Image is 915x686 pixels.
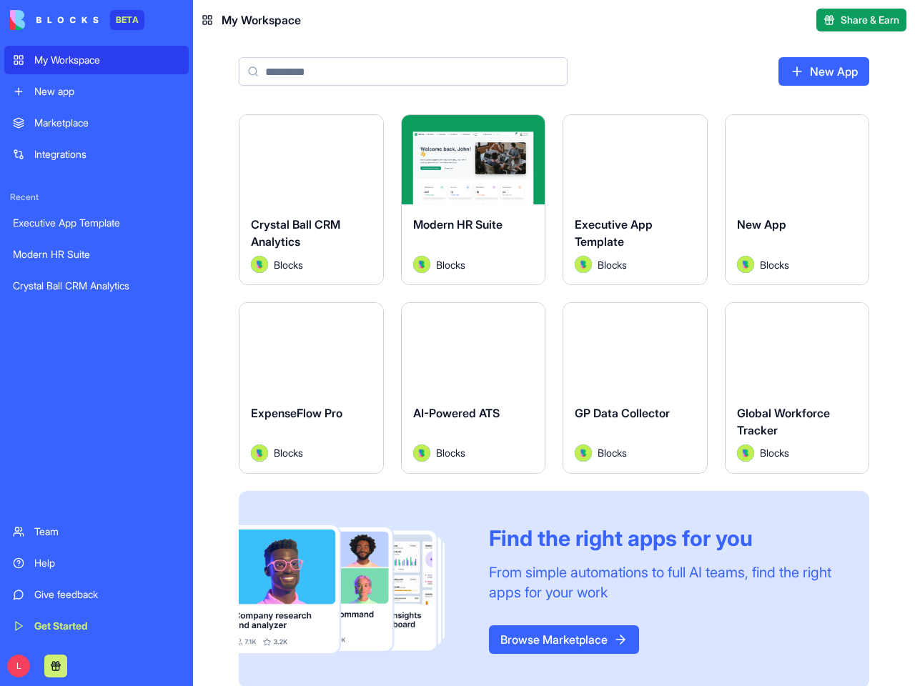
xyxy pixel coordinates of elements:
a: Browse Marketplace [489,625,639,654]
div: Help [34,556,180,570]
span: ExpenseFlow Pro [251,406,342,420]
div: Integrations [34,147,180,161]
div: New app [34,84,180,99]
a: New app [4,77,189,106]
a: Marketplace [4,109,189,137]
div: BETA [110,10,144,30]
div: Executive App Template [13,216,180,230]
span: GP Data Collector [575,406,670,420]
span: L [7,655,30,677]
img: Avatar [413,444,430,462]
a: Modern HR Suite [4,240,189,269]
a: Get Started [4,612,189,640]
div: Get Started [34,619,180,633]
span: Blocks [274,445,303,460]
span: Blocks [760,257,789,272]
div: Modern HR Suite [13,247,180,262]
a: Help [4,549,189,577]
span: Recent [4,192,189,203]
img: Avatar [413,256,430,273]
a: ExpenseFlow ProAvatarBlocks [239,302,384,473]
img: logo [10,10,99,30]
div: Find the right apps for you [489,525,835,551]
img: Avatar [575,444,592,462]
a: Team [4,517,189,546]
span: Blocks [760,445,789,460]
div: From simple automations to full AI teams, find the right apps for your work [489,562,835,602]
span: Blocks [598,445,627,460]
span: Blocks [274,257,303,272]
a: Give feedback [4,580,189,609]
img: Avatar [251,256,268,273]
a: New App [778,57,869,86]
span: AI-Powered ATS [413,406,500,420]
button: Share & Earn [816,9,906,31]
span: New App [737,217,786,232]
a: My Workspace [4,46,189,74]
span: Executive App Template [575,217,653,249]
span: Blocks [598,257,627,272]
img: Avatar [737,444,754,462]
a: Executive App TemplateAvatarBlocks [563,114,708,285]
span: Blocks [436,257,465,272]
a: Modern HR SuiteAvatarBlocks [401,114,546,285]
span: Global Workforce Tracker [737,406,830,437]
div: Give feedback [34,587,180,602]
span: Share & Earn [841,13,899,27]
a: Executive App Template [4,209,189,237]
img: Avatar [737,256,754,273]
div: Crystal Ball CRM Analytics [13,279,180,293]
a: Crystal Ball CRM Analytics [4,272,189,300]
div: My Workspace [34,53,180,67]
a: AI-Powered ATSAvatarBlocks [401,302,546,473]
img: Avatar [575,256,592,273]
a: Integrations [4,140,189,169]
img: Frame_181_egmpey.png [239,525,466,653]
span: Blocks [436,445,465,460]
a: GP Data CollectorAvatarBlocks [563,302,708,473]
span: Crystal Ball CRM Analytics [251,217,340,249]
a: BETA [10,10,144,30]
img: Avatar [251,444,268,462]
a: New AppAvatarBlocks [725,114,870,285]
a: Global Workforce TrackerAvatarBlocks [725,302,870,473]
span: My Workspace [222,11,301,29]
span: Modern HR Suite [413,217,503,232]
a: Crystal Ball CRM AnalyticsAvatarBlocks [239,114,384,285]
div: Marketplace [34,116,180,130]
div: Team [34,525,180,539]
